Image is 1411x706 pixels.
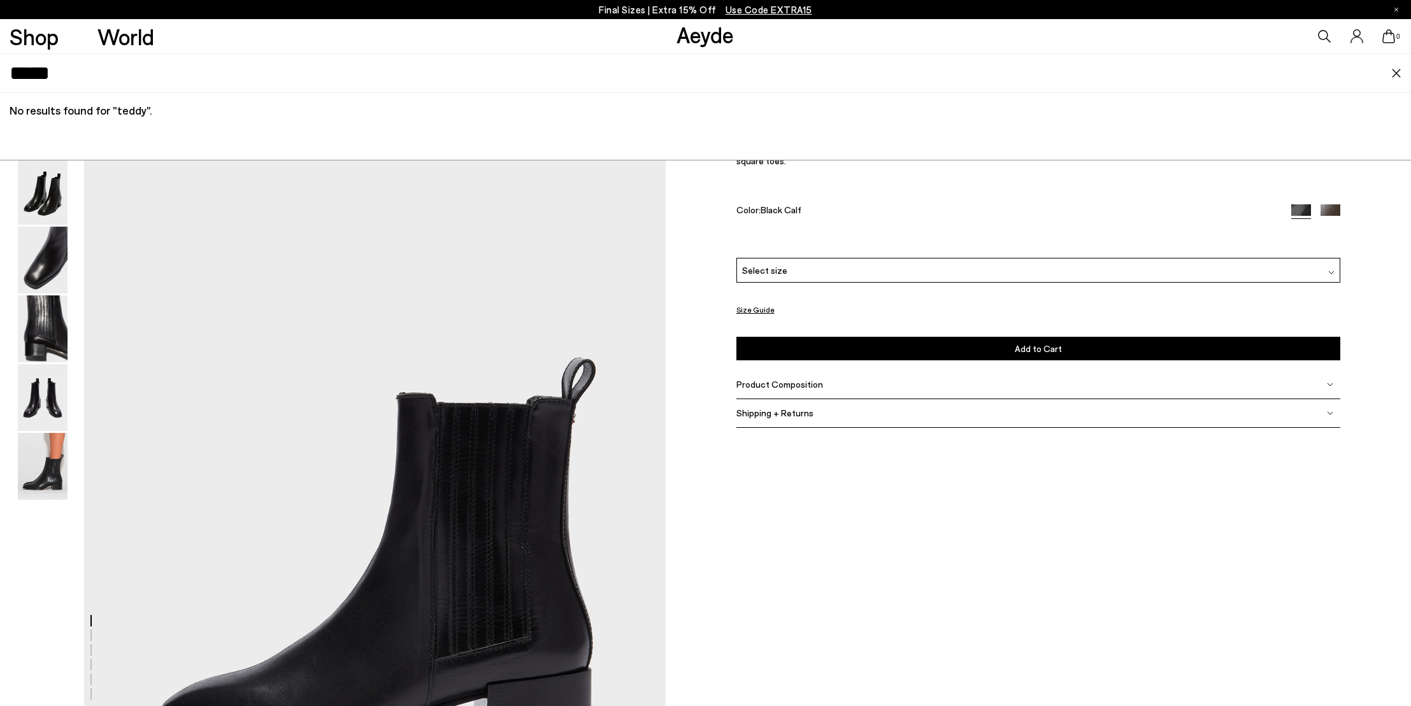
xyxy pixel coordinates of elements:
[18,227,68,293] img: Neil Leather Ankle Boots - Image 3
[97,25,154,48] a: World
[1391,69,1401,78] img: close.svg
[1328,269,1335,276] img: svg%3E
[761,204,801,215] span: Black Calf
[736,379,823,390] span: Product Composition
[1395,33,1401,40] span: 0
[1015,343,1062,354] span: Add to Cart
[18,433,68,500] img: Neil Leather Ankle Boots - Image 6
[742,264,787,277] span: Select size
[736,407,813,418] span: Shipping + Returns
[726,4,812,15] span: Navigate to /collections/ss25-final-sizes
[1382,29,1395,43] a: 0
[117,103,147,117] span: teddy
[1327,410,1333,416] img: svg%3E
[18,158,68,225] img: Neil Leather Ankle Boots - Image 2
[18,364,68,431] img: Neil Leather Ankle Boots - Image 5
[736,337,1341,360] button: Add to Cart
[18,295,68,362] img: Neil Leather Ankle Boots - Image 4
[677,21,734,48] a: Aeyde
[10,25,59,48] a: Shop
[599,2,812,18] p: Final Sizes | Extra 15% Off
[736,302,775,318] button: Size Guide
[1327,381,1333,388] img: svg%3E
[736,204,1272,219] div: Color:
